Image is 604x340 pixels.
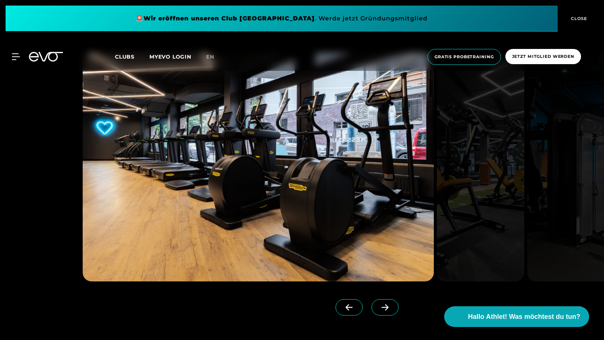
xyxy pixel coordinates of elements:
[115,53,149,60] a: Clubs
[444,306,589,327] button: Hallo Athlet! Was möchtest du tun?
[206,53,214,60] span: en
[115,53,135,60] span: Clubs
[468,312,580,322] span: Hallo Athlet! Was möchtest du tun?
[512,53,574,60] span: Jetzt Mitglied werden
[83,53,434,281] img: evofitness
[437,53,525,281] img: evofitness
[503,49,583,65] a: Jetzt Mitglied werden
[425,49,503,65] a: Gratis Probetraining
[435,54,494,60] span: Gratis Probetraining
[149,53,191,60] a: MYEVO LOGIN
[206,53,223,61] a: en
[569,15,587,22] span: CLOSE
[558,6,598,32] button: CLOSE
